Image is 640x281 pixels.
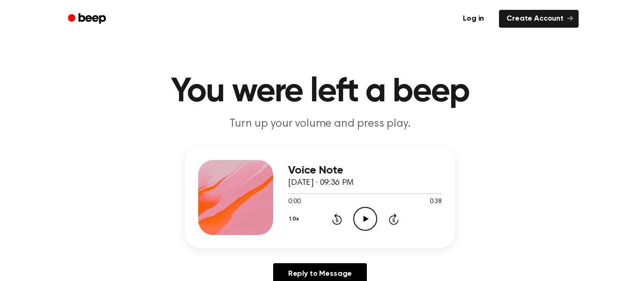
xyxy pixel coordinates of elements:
a: Create Account [499,10,579,28]
span: 0:00 [288,197,300,207]
h3: Voice Note [288,164,442,177]
p: Turn up your volume and press play. [140,116,500,132]
span: [DATE] · 09:36 PM [288,179,354,187]
a: Log in [454,8,493,30]
span: 0:38 [430,197,442,207]
button: 1.0x [288,211,302,227]
a: Beep [61,10,114,28]
h1: You were left a beep [80,75,560,109]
